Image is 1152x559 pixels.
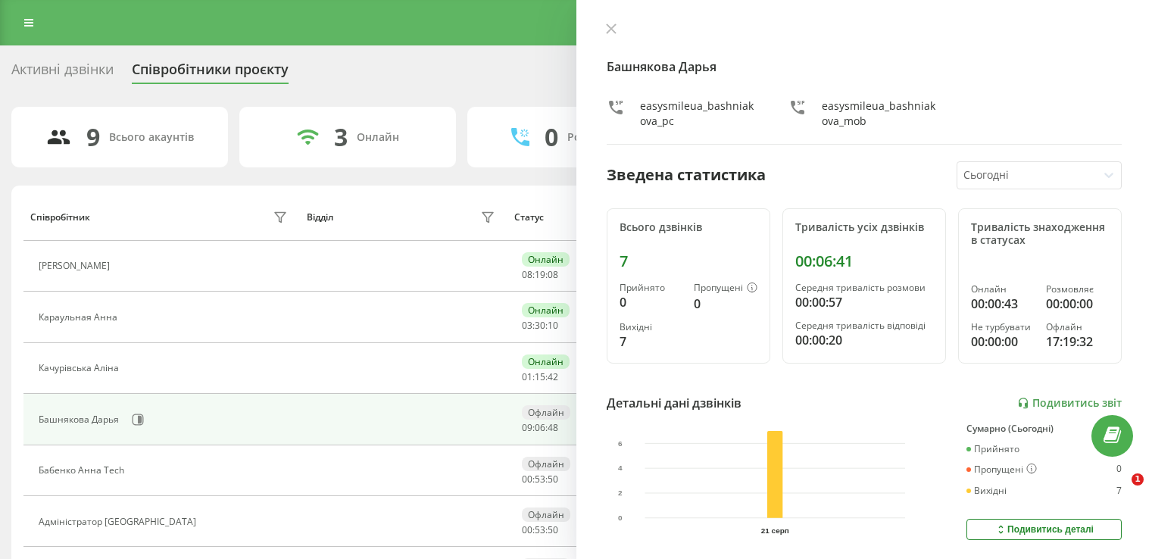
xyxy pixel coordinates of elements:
[548,319,558,332] span: 10
[522,303,570,317] div: Онлайн
[522,354,570,369] div: Онлайн
[966,519,1122,540] button: Подивитись деталі
[514,212,544,223] div: Статус
[1100,473,1137,510] iframe: Intercom live chat
[620,333,682,351] div: 7
[548,370,558,383] span: 42
[966,486,1007,496] div: Вихідні
[548,421,558,434] span: 48
[109,131,194,144] div: Всього акаунтів
[334,123,348,151] div: 3
[522,405,570,420] div: Офлайн
[535,523,545,536] span: 53
[618,514,623,523] text: 0
[607,394,741,412] div: Детальні дані дзвінків
[39,261,114,271] div: [PERSON_NAME]
[971,333,1034,351] div: 00:00:00
[522,421,532,434] span: 09
[535,268,545,281] span: 19
[132,61,289,85] div: Співробітники проєкту
[618,489,623,498] text: 2
[30,212,90,223] div: Співробітник
[795,221,933,234] div: Тривалість усіх дзвінків
[620,293,682,311] div: 0
[522,423,558,433] div: : :
[607,164,766,186] div: Зведена статистика
[971,221,1109,247] div: Тривалість знаходження в статусах
[694,283,757,295] div: Пропущені
[357,131,399,144] div: Онлайн
[39,414,123,425] div: Башнякова Дарья
[971,295,1034,313] div: 00:00:43
[620,252,757,270] div: 7
[640,98,758,129] div: easysmileua_bashniakova_pc
[1046,333,1109,351] div: 17:19:32
[694,295,757,313] div: 0
[307,212,333,223] div: Відділ
[966,423,1122,434] div: Сумарно (Сьогодні)
[620,221,757,234] div: Всього дзвінків
[535,421,545,434] span: 06
[39,363,123,373] div: Качурівська Аліна
[1046,295,1109,313] div: 00:00:00
[795,320,933,331] div: Середня тривалість відповіді
[966,464,1037,476] div: Пропущені
[1017,397,1122,410] a: Подивитись звіт
[522,252,570,267] div: Онлайн
[535,370,545,383] span: 15
[795,293,933,311] div: 00:00:57
[966,444,1019,454] div: Прийнято
[86,123,100,151] div: 9
[1046,322,1109,333] div: Офлайн
[522,320,558,331] div: : :
[971,322,1034,333] div: Не турбувати
[535,473,545,486] span: 53
[795,331,933,349] div: 00:00:20
[994,523,1094,536] div: Подивитись деталі
[522,525,558,536] div: : :
[39,517,200,527] div: Адміністратор [GEOGRAPHIC_DATA]
[522,473,532,486] span: 00
[548,523,558,536] span: 50
[1046,284,1109,295] div: Розмовляє
[535,319,545,332] span: 30
[522,507,570,522] div: Офлайн
[11,61,114,85] div: Активні дзвінки
[1132,473,1144,486] span: 1
[607,58,1122,76] h4: Башнякова Дарья
[39,465,128,476] div: Бабенко Анна Tech
[522,474,558,485] div: : :
[971,284,1034,295] div: Онлайн
[620,322,682,333] div: Вихідні
[1116,464,1122,476] div: 0
[522,268,532,281] span: 08
[522,457,570,471] div: Офлайн
[620,283,682,293] div: Прийнято
[567,131,641,144] div: Розмовляють
[522,372,558,383] div: : :
[618,439,623,448] text: 6
[545,123,558,151] div: 0
[618,464,623,473] text: 4
[548,473,558,486] span: 50
[795,283,933,293] div: Середня тривалість розмови
[548,268,558,281] span: 08
[522,319,532,332] span: 03
[522,270,558,280] div: : :
[39,312,121,323] div: Караульная Анна
[522,370,532,383] span: 01
[795,252,933,270] div: 00:06:41
[822,98,940,129] div: easysmileua_bashniakova_mob
[522,523,532,536] span: 00
[761,526,789,535] text: 21 серп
